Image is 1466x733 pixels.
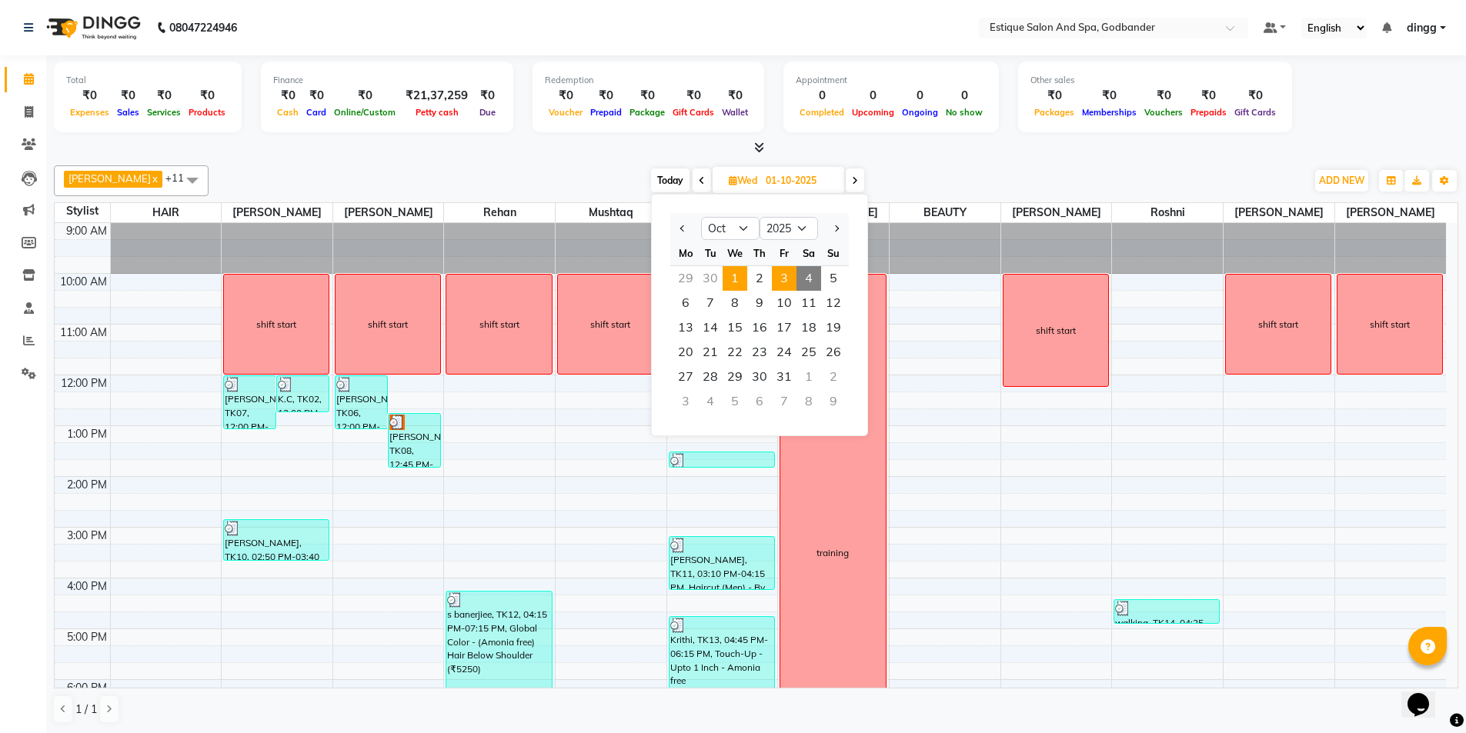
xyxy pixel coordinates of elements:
[723,241,747,265] div: We
[698,340,723,365] div: Tuesday, October 21, 2025
[673,291,698,315] span: 6
[772,291,796,315] span: 10
[796,291,821,315] div: Saturday, October 11, 2025
[1001,203,1112,222] span: [PERSON_NAME]
[626,107,669,118] span: Package
[586,87,626,105] div: ₹0
[479,318,519,332] div: shift start
[1114,600,1219,623] div: walking, TK14, 04:25 PM-04:55 PM, THREADING - EYEBROWS (₹75),THREADING - UPPERLIPS (₹63)
[772,266,796,291] span: 3
[626,87,669,105] div: ₹0
[1030,87,1078,105] div: ₹0
[64,629,110,645] div: 5:00 PM
[747,340,772,365] span: 23
[545,87,586,105] div: ₹0
[1187,107,1231,118] span: Prepaids
[113,87,143,105] div: ₹0
[1030,74,1280,87] div: Other sales
[63,223,110,239] div: 9:00 AM
[673,389,698,414] div: Monday, November 3, 2025
[1078,87,1140,105] div: ₹0
[55,203,110,219] div: Stylist
[796,365,821,389] div: Saturday, November 1, 2025
[1140,107,1187,118] span: Vouchers
[747,315,772,340] span: 16
[676,216,690,241] button: Previous month
[796,291,821,315] span: 11
[64,680,110,696] div: 6:00 PM
[772,365,796,389] span: 31
[772,266,796,291] div: Friday, October 3, 2025
[68,172,151,185] span: [PERSON_NAME]
[474,87,501,105] div: ₹0
[165,172,195,184] span: +11
[1187,87,1231,105] div: ₹0
[169,6,237,49] b: 08047224946
[333,203,444,222] span: [PERSON_NAME]
[723,365,747,389] div: Wednesday, October 29, 2025
[185,107,229,118] span: Products
[1315,170,1368,192] button: ADD NEW
[1030,107,1078,118] span: Packages
[545,107,586,118] span: Voucher
[761,169,838,192] input: 2025-10-01
[821,315,846,340] div: Sunday, October 19, 2025
[848,107,898,118] span: Upcoming
[698,340,723,365] span: 21
[143,87,185,105] div: ₹0
[669,107,718,118] span: Gift Cards
[66,74,229,87] div: Total
[830,216,843,241] button: Next month
[1319,175,1364,186] span: ADD NEW
[224,520,329,560] div: [PERSON_NAME], TK10, 02:50 PM-03:40 PM, [PERSON_NAME] (Men) - Shaping (₹213),Head Massage - Head ...
[1407,20,1437,36] span: dingg
[821,340,846,365] span: 26
[64,578,110,595] div: 4:00 PM
[698,365,723,389] span: 28
[399,87,474,105] div: ₹21,37,259
[747,340,772,365] div: Thursday, October 23, 2025
[57,325,110,341] div: 11:00 AM
[698,365,723,389] div: Tuesday, October 28, 2025
[723,291,747,315] span: 8
[273,87,302,105] div: ₹0
[723,291,747,315] div: Wednesday, October 8, 2025
[1370,318,1410,332] div: shift start
[723,266,747,291] span: 1
[821,266,846,291] div: Sunday, October 5, 2025
[586,107,626,118] span: Prepaid
[673,340,698,365] div: Monday, October 20, 2025
[723,389,747,414] div: Wednesday, November 5, 2025
[151,172,158,185] a: x
[747,266,772,291] span: 2
[58,375,110,391] div: 12:00 PM
[747,365,772,389] div: Thursday, October 30, 2025
[701,217,760,240] select: Select month
[64,528,110,544] div: 3:00 PM
[113,107,143,118] span: Sales
[185,87,229,105] div: ₹0
[942,87,987,105] div: 0
[476,107,499,118] span: Due
[796,340,821,365] span: 25
[747,241,772,265] div: Th
[336,376,387,428] div: [PERSON_NAME], TK06, 12:00 PM-01:05 PM, Haircut (Men) - By Master Stylist (₹313),[PERSON_NAME] (M...
[772,315,796,340] div: Friday, October 17, 2025
[747,315,772,340] div: Thursday, October 16, 2025
[718,107,752,118] span: Wallet
[670,452,774,467] div: [PERSON_NAME], TK09, 01:30 PM-01:50 PM, [PERSON_NAME] (Men) - Shaping (₹213)
[796,340,821,365] div: Saturday, October 25, 2025
[673,365,698,389] span: 27
[66,107,113,118] span: Expenses
[1112,203,1223,222] span: Roshni
[796,74,987,87] div: Appointment
[747,291,772,315] div: Thursday, October 9, 2025
[1224,203,1334,222] span: [PERSON_NAME]
[444,203,555,222] span: Rehan
[673,365,698,389] div: Monday, October 27, 2025
[772,241,796,265] div: Fr
[224,376,276,428] div: [PERSON_NAME], TK07, 12:00 PM-01:05 PM, Haircut (Men) - By Master Stylist (₹313),[PERSON_NAME] (M...
[1231,107,1280,118] span: Gift Cards
[723,340,747,365] span: 22
[368,318,408,332] div: shift start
